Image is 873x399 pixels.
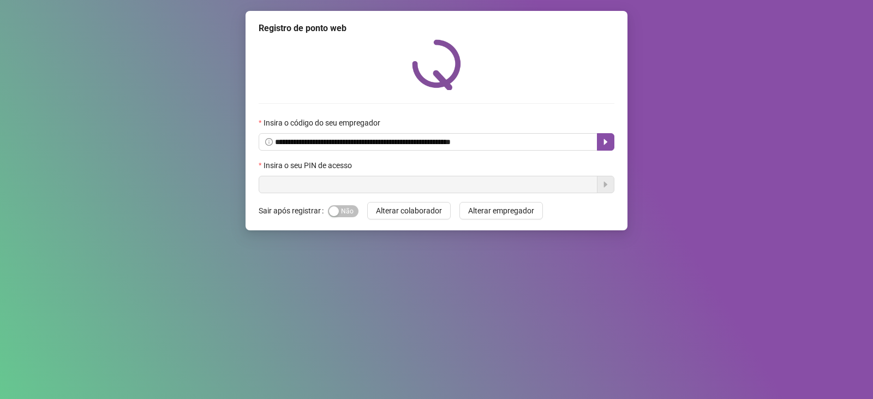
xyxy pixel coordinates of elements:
[601,138,610,146] span: caret-right
[367,202,451,219] button: Alterar colaborador
[259,202,328,219] label: Sair após registrar
[468,205,534,217] span: Alterar empregador
[259,22,614,35] div: Registro de ponto web
[459,202,543,219] button: Alterar empregador
[376,205,442,217] span: Alterar colaborador
[259,159,359,171] label: Insira o seu PIN de acesso
[412,39,461,90] img: QRPoint
[265,138,273,146] span: info-circle
[259,117,387,129] label: Insira o código do seu empregador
